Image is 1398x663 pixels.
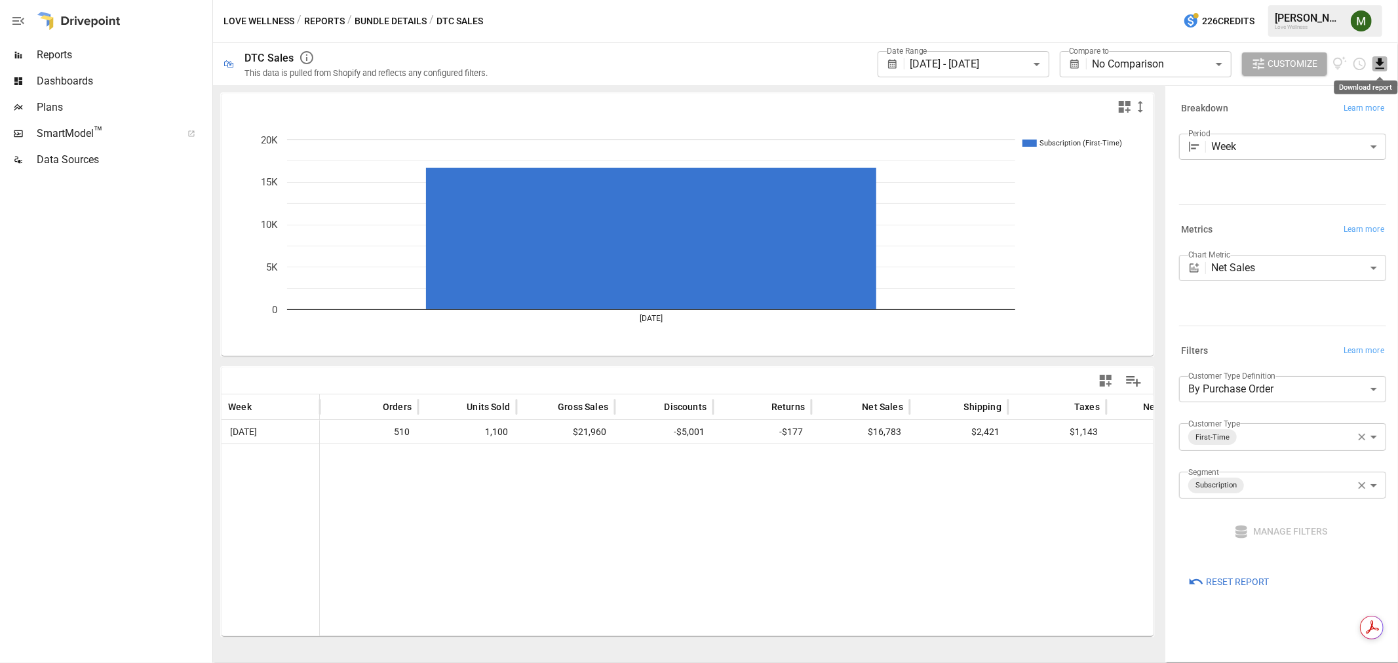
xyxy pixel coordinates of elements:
span: -$177 [720,421,805,444]
text: Subscription (First-Time) [1039,139,1122,147]
span: $16,783 [818,421,903,444]
span: 510 [326,421,412,444]
button: Download report [1372,56,1388,71]
label: Period [1188,128,1211,139]
label: Customer Type [1188,418,1241,429]
span: Units Sold [467,400,510,413]
span: First-Time [1190,430,1235,445]
button: Sort [253,398,271,416]
label: Chart Metric [1188,249,1231,260]
button: Reports [304,13,345,29]
button: Bundle Details [355,13,427,29]
span: Returns [771,400,805,413]
svg: A chart. [222,120,1155,356]
span: Dashboards [37,73,210,89]
button: Sort [842,398,861,416]
h6: Filters [1181,344,1209,358]
div: / [347,13,352,29]
button: Customize [1242,52,1327,76]
text: 0 [272,304,277,316]
span: [DATE] [228,421,313,444]
span: Shipping [964,400,1001,413]
button: Manage Columns [1119,366,1148,396]
span: Net Sales [862,400,903,413]
text: 15K [261,177,278,189]
div: Week [1212,134,1386,160]
div: Net Sales [1212,255,1386,281]
span: Discounts [664,400,707,413]
span: Learn more [1344,223,1384,237]
button: Sort [447,398,465,416]
span: $21,960 [523,421,608,444]
span: Data Sources [37,152,210,168]
button: Sort [1055,398,1073,416]
span: 226 Credits [1202,13,1254,29]
label: Segment [1188,466,1219,478]
div: 🛍 [223,58,234,70]
div: This data is pulled from Shopify and reflects any configured filters. [244,68,488,78]
span: Net Revenue [1143,400,1198,413]
span: ™ [94,124,103,140]
span: Gross Sales [558,400,608,413]
h6: Metrics [1181,223,1213,237]
button: Schedule report [1352,56,1367,71]
div: / [429,13,434,29]
span: Customize [1268,56,1318,72]
label: Date Range [887,45,927,56]
label: Compare to [1069,45,1110,56]
span: $2,421 [916,421,1001,444]
span: Learn more [1344,345,1384,358]
button: 226Credits [1178,9,1260,33]
span: SmartModel [37,126,173,142]
button: Love Wellness [223,13,294,29]
span: $1,143 [1015,421,1100,444]
div: By Purchase Order [1179,376,1386,402]
div: Download report [1334,81,1398,94]
img: Meredith Lacasse [1351,10,1372,31]
span: Taxes [1074,400,1100,413]
div: / [297,13,301,29]
button: Sort [363,398,381,416]
button: Sort [752,398,770,416]
span: Learn more [1344,102,1384,115]
text: [DATE] [640,314,663,323]
div: No Comparison [1092,51,1231,77]
span: Orders [383,400,412,413]
div: DTC Sales [244,52,294,64]
span: Subscription [1190,478,1242,493]
text: 5K [266,261,278,273]
div: Love Wellness [1275,24,1343,30]
button: Sort [944,398,963,416]
span: 1,100 [425,421,510,444]
span: Reports [37,47,210,63]
button: Sort [1123,398,1142,416]
label: Customer Type Definition [1188,370,1276,381]
button: Reset Report [1179,570,1278,594]
span: $20,346 [1113,421,1198,444]
span: Week [228,400,252,413]
span: -$5,001 [621,421,707,444]
button: Meredith Lacasse [1343,3,1380,39]
div: [PERSON_NAME] [1275,12,1343,24]
h6: Breakdown [1181,102,1228,116]
text: 20K [261,134,278,146]
span: Plans [37,100,210,115]
button: Sort [538,398,556,416]
span: Reset Report [1206,574,1269,590]
div: [DATE] - [DATE] [910,51,1049,77]
button: Sort [644,398,663,416]
text: 10K [261,219,278,231]
button: View documentation [1332,52,1348,76]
